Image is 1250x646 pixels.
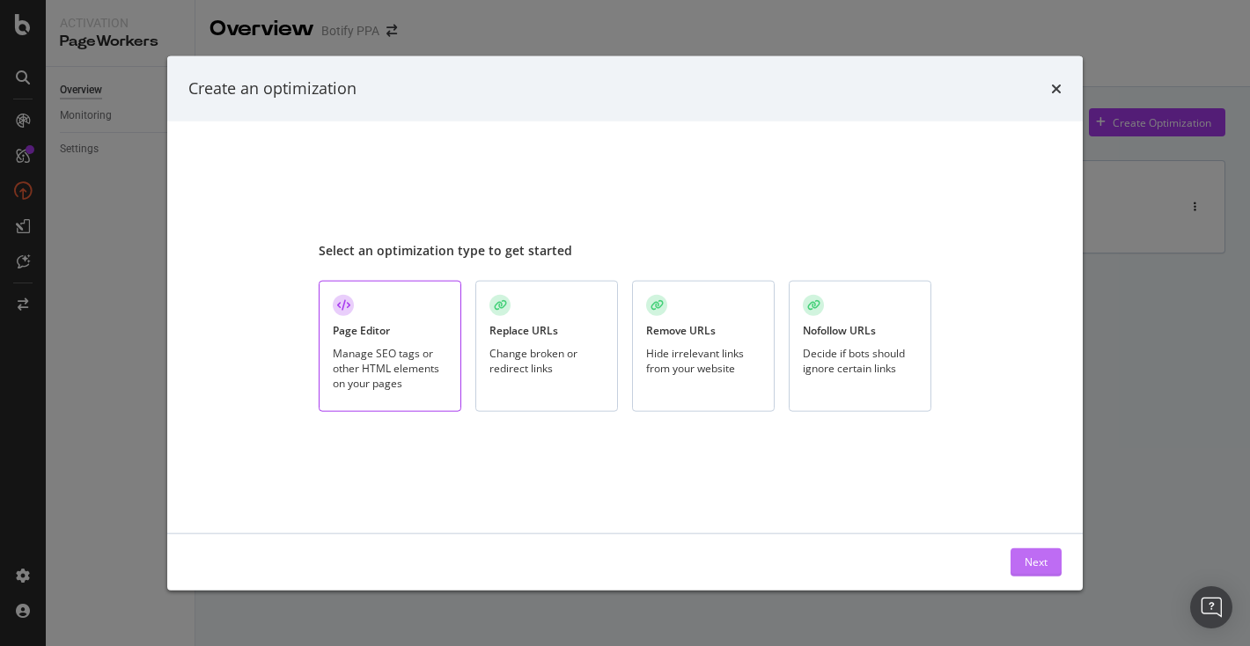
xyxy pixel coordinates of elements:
div: Next [1025,554,1048,569]
div: Open Intercom Messenger [1190,586,1232,628]
div: Decide if bots should ignore certain links [803,345,917,375]
div: Hide irrelevant links from your website [646,345,761,375]
div: Page Editor [333,323,390,338]
div: Manage SEO tags or other HTML elements on your pages [333,345,447,390]
div: modal [167,56,1083,591]
div: Replace URLs [489,323,558,338]
button: Next [1011,547,1062,576]
div: Select an optimization type to get started [319,242,931,260]
div: Change broken or redirect links [489,345,604,375]
div: Remove URLs [646,323,716,338]
div: times [1051,77,1062,100]
div: Create an optimization [188,77,357,100]
div: Nofollow URLs [803,323,876,338]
